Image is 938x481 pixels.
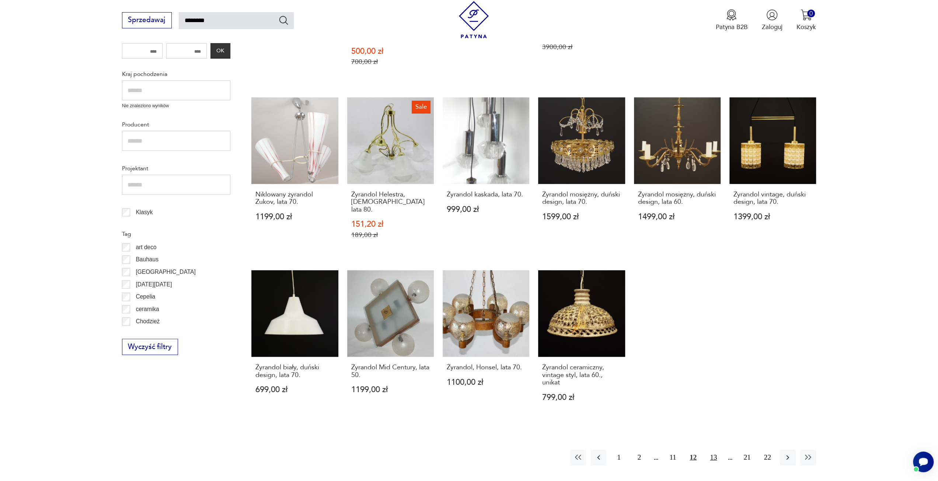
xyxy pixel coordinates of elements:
[685,450,701,466] button: 12
[255,364,334,379] h3: Żyrandol biały, duński design, lata 70.
[447,379,526,386] p: 1100,00 zł
[251,270,338,419] a: Żyrandol biały, duński design, lata 70.Żyrandol biały, duński design, lata 70.699,00 zł
[665,450,681,466] button: 11
[347,97,434,256] a: SaleŻyrandol Helestra, Niemcy lata 80.Żyrandol Helestra, [DEMOGRAPHIC_DATA] lata 80.151,20 zł189,...
[733,213,812,221] p: 1399,00 zł
[136,317,160,326] p: Chodzież
[122,229,230,239] p: Tag
[351,364,430,379] h3: Żyrandol Mid Century, lata 50.
[122,69,230,79] p: Kraj pochodzenia
[255,213,334,221] p: 1199,00 zł
[715,9,747,31] button: Patyna B2B
[762,9,782,31] button: Zaloguj
[210,43,230,59] button: OK
[705,450,721,466] button: 13
[766,9,778,21] img: Ikonka użytkownika
[542,43,621,51] p: 3900,00 zł
[251,97,338,256] a: Niklowany żyrandol Zukov, lata 70.Niklowany żyrandol Zukov, lata 70.1199,00 zł
[542,394,621,401] p: 799,00 zł
[122,18,172,24] a: Sprzedawaj
[122,102,230,109] p: Nie znaleziono wyników
[638,213,716,221] p: 1499,00 zł
[278,15,289,25] button: Szukaj
[739,450,755,466] button: 21
[136,280,172,289] p: [DATE][DATE]
[122,339,178,355] button: Wyczyść filtry
[136,255,158,264] p: Bauhaus
[634,97,721,256] a: Żyrandol mosiężny, duński design, lata 60.Żyrandol mosiężny, duński design, lata 60.1499,00 zł
[122,12,172,28] button: Sprzedawaj
[136,267,195,277] p: [GEOGRAPHIC_DATA]
[715,23,747,31] p: Patyna B2B
[729,97,816,256] a: Żyrandol vintage, duński design, lata 70.Żyrandol vintage, duński design, lata 70.1399,00 zł
[538,270,625,419] a: Żyrandol ceramiczny, vintage styl, lata 60., unikatŻyrandol ceramiczny, vintage styl, lata 60., u...
[733,191,812,206] h3: Żyrandol vintage, duński design, lata 70.
[762,23,782,31] p: Zaloguj
[136,304,159,314] p: ceramika
[542,213,621,221] p: 1599,00 zł
[443,97,529,256] a: Żyrandol kaskada, lata 70.Żyrandol kaskada, lata 70.999,00 zł
[351,48,430,55] p: 500,00 zł
[638,191,716,206] h3: Żyrandol mosiężny, duński design, lata 60.
[255,191,334,206] h3: Niklowany żyrandol Zukov, lata 70.
[136,292,155,302] p: Cepelia
[542,191,621,206] h3: Żyrandol mosiężny, duński design, lata 70.
[443,270,529,419] a: Żyrandol, Honsel, lata 70.Żyrandol, Honsel, lata 70.1100,00 zł
[136,208,153,217] p: Klasyk
[255,386,334,394] p: 699,00 zł
[347,270,434,419] a: Żyrandol Mid Century, lata 50.Żyrandol Mid Century, lata 50.1199,00 zł
[726,9,737,21] img: Ikona medalu
[796,23,816,31] p: Koszyk
[538,97,625,256] a: Żyrandol mosiężny, duński design, lata 70.Żyrandol mosiężny, duński design, lata 70.1599,00 zł
[913,452,934,472] iframe: Smartsupp widget button
[455,1,492,38] img: Patyna - sklep z meblami i dekoracjami vintage
[447,206,526,213] p: 999,00 zł
[122,164,230,173] p: Projektant
[351,386,430,394] p: 1199,00 zł
[807,10,815,17] div: 0
[715,9,747,31] a: Ikona medaluPatyna B2B
[542,364,621,386] h3: Żyrandol ceramiczny, vintage styl, lata 60., unikat
[796,9,816,31] button: 0Koszyk
[760,450,775,466] button: 22
[447,364,526,371] h3: Żyrandol, Honsel, lata 70.
[351,58,430,66] p: 700,00 zł
[136,329,158,339] p: Ćmielów
[801,9,812,21] img: Ikona koszyka
[136,243,156,252] p: art deco
[351,231,430,239] p: 189,00 zł
[447,191,526,198] h3: Żyrandol kaskada, lata 70.
[351,220,430,228] p: 151,20 zł
[611,450,627,466] button: 1
[351,191,430,213] h3: Żyrandol Helestra, [DEMOGRAPHIC_DATA] lata 80.
[122,120,230,129] p: Producent
[631,450,647,466] button: 2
